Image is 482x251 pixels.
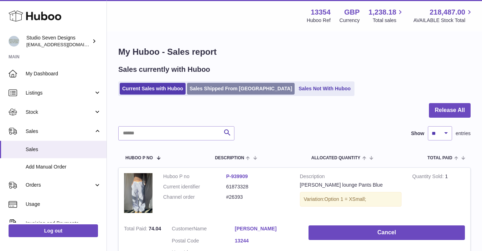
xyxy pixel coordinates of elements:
a: Sales Not With Huboo [296,83,353,95]
span: Huboo P no [125,156,153,160]
span: Customer [172,226,193,231]
dt: Huboo P no [163,173,226,180]
span: 1,238.18 [369,7,397,17]
a: 13244 [235,237,298,244]
div: Studio Seven Designs [26,34,90,48]
dd: #26393 [226,194,289,201]
span: [EMAIL_ADDRESS][DOMAIN_NAME] [26,42,105,47]
dt: Current identifier [163,183,226,190]
img: image_b890177a-90e2-4ed8-babe-fcf072ec998f.heic [124,173,152,213]
button: Cancel [309,225,465,240]
strong: Description [300,173,402,182]
strong: Quantity Sold [412,173,445,181]
dt: Name [172,225,235,234]
div: Variation: [300,192,402,207]
span: Sales [26,146,101,153]
span: AVAILABLE Stock Total [413,17,473,24]
span: Stock [26,109,94,116]
a: P-939909 [226,173,248,179]
strong: 13354 [311,7,331,17]
button: Release All [429,103,471,118]
span: 218,487.00 [430,7,465,17]
dt: Postal Code [172,237,235,246]
dd: 61873328 [226,183,289,190]
span: My Dashboard [26,70,101,77]
a: Sales Shipped From [GEOGRAPHIC_DATA] [187,83,295,95]
span: Description [215,156,244,160]
span: Total sales [373,17,404,24]
span: Invoicing and Payments [26,220,94,227]
a: Current Sales with Huboo [120,83,186,95]
span: Option 1 = XSmall; [325,196,366,202]
a: Log out [9,224,98,237]
span: Listings [26,90,94,96]
h1: My Huboo - Sales report [118,46,471,58]
span: Total paid [427,156,452,160]
span: Orders [26,182,94,188]
span: Sales [26,128,94,135]
strong: GBP [344,7,359,17]
td: 1 [407,168,470,220]
span: Add Manual Order [26,164,101,170]
span: 74.04 [149,226,161,231]
h2: Sales currently with Huboo [118,65,210,74]
span: ALLOCATED Quantity [311,156,361,160]
img: contact.studiosevendesigns@gmail.com [9,36,19,47]
a: 1,238.18 Total sales [369,7,405,24]
a: 218,487.00 AVAILABLE Stock Total [413,7,473,24]
div: Huboo Ref [307,17,331,24]
span: Usage [26,201,101,208]
a: [PERSON_NAME] [235,225,298,232]
div: Currency [340,17,360,24]
label: Show [411,130,424,137]
strong: Total Paid [124,226,149,233]
div: [PERSON_NAME] lounge Pants Blue [300,182,402,188]
span: entries [456,130,471,137]
dt: Channel order [163,194,226,201]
